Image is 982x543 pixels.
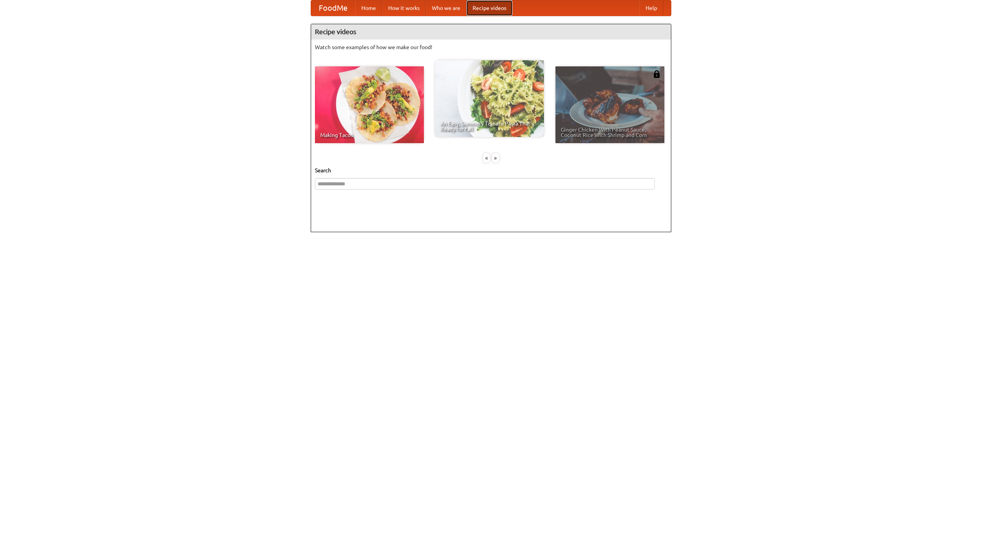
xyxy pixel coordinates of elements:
h4: Recipe videos [311,24,671,40]
span: Making Tacos [320,132,419,138]
a: Help [639,0,663,16]
h5: Search [315,167,667,174]
a: An Easy, Summery Tomato Pasta That's Ready for Fall [435,60,544,137]
a: FoodMe [311,0,355,16]
p: Watch some examples of how we make our food! [315,43,667,51]
a: Recipe videos [466,0,512,16]
img: 483408.png [653,70,661,78]
div: » [492,153,499,163]
div: « [483,153,490,163]
a: Making Tacos [315,66,424,143]
a: Who we are [426,0,466,16]
span: An Easy, Summery Tomato Pasta That's Ready for Fall [440,121,539,132]
a: Home [355,0,382,16]
a: How it works [382,0,426,16]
